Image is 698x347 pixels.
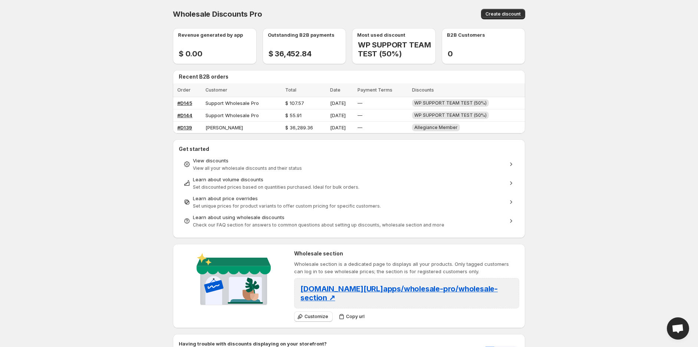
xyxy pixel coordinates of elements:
span: $ 107.57 [285,100,304,106]
span: View all your wholesale discounts and their status [193,165,302,171]
p: Wholesale section is a dedicated page to displays all your products. Only tagged customers can lo... [294,260,519,275]
span: Set discounted prices based on quantities purchased. Ideal for bulk orders. [193,184,359,190]
a: #D139 [177,125,192,130]
h2: WP SUPPORT TEAM TEST (50%) [358,40,436,58]
p: Revenue generated by app [178,31,243,39]
a: #D144 [177,112,192,118]
p: Outstanding B2B payments [268,31,335,39]
div: Learn about using wholesale discounts [193,214,505,221]
p: B2B Customers [447,31,485,39]
span: Allegiance Member [414,125,458,130]
span: — [358,100,362,106]
p: Most used discount [357,31,405,39]
span: Total [285,87,296,93]
h2: Recent B2B orders [179,73,522,80]
span: Support Wholesale Pro [205,100,259,106]
h2: $ 36,452.84 [269,49,312,58]
button: Create discount [481,9,525,19]
a: Open chat [667,317,689,340]
span: — [358,112,362,118]
span: [DOMAIN_NAME][URL] apps/wholesale-pro/wholesale-section ↗ [300,284,498,302]
button: Copy url [336,311,369,322]
span: [DATE] [330,112,346,118]
a: [DOMAIN_NAME][URL]apps/wholesale-pro/wholesale-section ↗ [300,287,498,301]
span: [DATE] [330,100,346,106]
span: $ 55.91 [285,112,302,118]
a: #D145 [177,100,192,106]
span: [DATE] [330,125,346,130]
div: Learn about volume discounts [193,176,505,183]
span: Support Wholesale Pro [205,112,259,118]
h2: $ 0.00 [179,49,203,58]
span: WP SUPPORT TEAM TEST (50%) [414,112,487,118]
span: Create discount [485,11,521,17]
h2: Wholesale section [294,250,519,257]
span: Wholesale Discounts Pro [173,10,262,19]
div: Learn about price overrides [193,195,505,202]
span: Date [330,87,340,93]
img: Wholesale section [194,250,274,311]
span: [PERSON_NAME] [205,125,243,130]
span: Check our FAQ section for answers to common questions about setting up discounts, wholesale secti... [193,222,444,228]
button: Customize [294,311,333,322]
span: Set unique prices for product variants to offer custom pricing for specific customers. [193,203,381,209]
span: Customer [205,87,227,93]
span: Order [177,87,191,93]
span: $ 36,289.36 [285,125,313,130]
h2: Get started [179,145,519,153]
h2: 0 [448,49,459,58]
span: Customize [304,314,328,320]
span: Copy url [346,314,365,320]
div: View discounts [193,157,505,164]
span: Discounts [412,87,434,93]
span: Payment Terms [358,87,392,93]
span: — [358,125,362,130]
span: WP SUPPORT TEAM TEST (50%) [414,100,487,106]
